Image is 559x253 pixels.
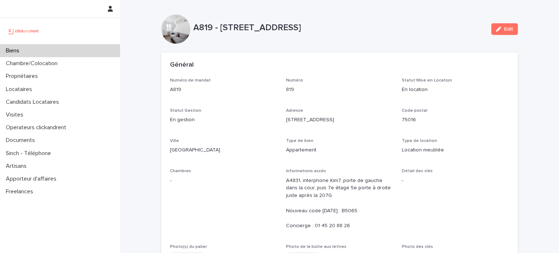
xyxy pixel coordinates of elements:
span: Code postal [402,108,427,113]
p: Candidats Locataires [3,99,65,106]
span: Informations accès [286,169,326,173]
p: - [402,177,509,185]
span: Numéro de mandat [170,78,211,83]
span: Type de bien [286,139,313,143]
p: Operateurs clickandrent [3,124,72,131]
span: Adresse [286,108,303,113]
span: Statut Gestion [170,108,201,113]
p: En gestion [170,116,277,124]
p: Location meublée [402,146,509,154]
p: Appartement [286,146,393,154]
span: Type de location [402,139,437,143]
p: A819 [170,86,277,94]
p: Sinch - Téléphone [3,150,57,157]
img: UCB0brd3T0yccxBKYDjQ [6,24,41,38]
p: Freelances [3,188,39,195]
span: Numéro [286,78,303,83]
p: Biens [3,47,25,54]
p: [GEOGRAPHIC_DATA] [170,146,277,154]
p: Chambre/Colocation [3,60,63,67]
span: Edit [504,27,513,32]
p: A819 - [STREET_ADDRESS] [193,23,485,33]
p: Artisans [3,163,32,170]
span: Chambres [170,169,191,173]
p: En location [402,86,509,94]
h2: Général [170,61,194,69]
span: Statut Mise en Location [402,78,452,83]
p: Locataires [3,86,38,93]
p: - [170,177,277,185]
p: Apporteur d'affaires [3,175,62,182]
p: 75016 [402,116,509,124]
span: Photo de la boîte aux lettres [286,245,346,249]
p: Documents [3,137,41,144]
p: Propriétaires [3,73,44,80]
p: A4831, interphone Kim7, porte de gauche dans la cour, puis 7e étage 5e porte à droite juste après... [286,177,393,230]
span: Ville [170,139,179,143]
p: 819 [286,86,393,94]
p: Visites [3,111,29,118]
p: [STREET_ADDRESS] [286,116,393,124]
button: Edit [491,23,518,35]
span: Photo(s) du palier [170,245,207,249]
span: Photo des clés [402,245,433,249]
span: Détail des clés [402,169,433,173]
